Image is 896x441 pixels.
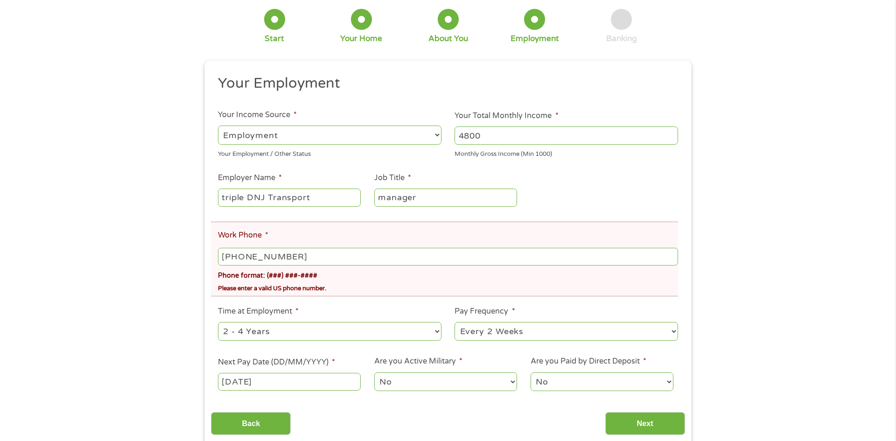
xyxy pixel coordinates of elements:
[455,111,558,121] label: Your Total Monthly Income
[455,126,678,144] input: 1800
[428,34,468,44] div: About You
[218,267,678,281] div: Phone format: (###) ###-####
[374,357,462,366] label: Are you Active Military
[531,357,646,366] label: Are you Paid by Direct Deposit
[218,146,441,159] div: Your Employment / Other Status
[374,189,517,206] input: Cashier
[605,412,685,435] input: Next
[218,248,678,266] input: (231) 754-4010
[455,146,678,159] div: Monthly Gross Income (Min 1000)
[511,34,559,44] div: Employment
[218,189,361,206] input: Walmart
[265,34,284,44] div: Start
[218,357,335,367] label: Next Pay Date (DD/MM/YYYY)
[606,34,637,44] div: Banking
[340,34,382,44] div: Your Home
[218,110,297,120] label: Your Income Source
[455,307,515,316] label: Pay Frequency
[218,373,361,391] input: ---Click Here for Calendar ---
[218,74,672,93] h2: Your Employment
[374,173,411,183] label: Job Title
[211,412,291,435] input: Back
[218,307,299,316] label: Time at Employment
[218,231,268,240] label: Work Phone
[218,280,678,293] div: Please enter a valid US phone number.
[218,173,282,183] label: Employer Name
